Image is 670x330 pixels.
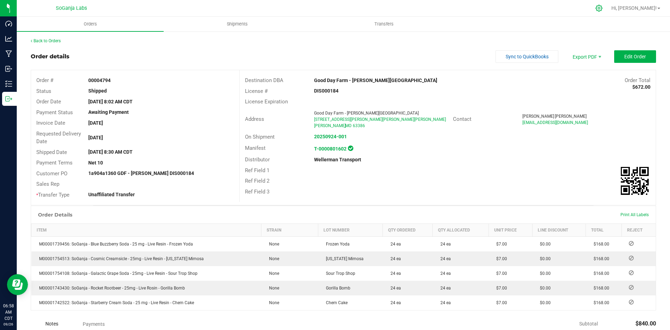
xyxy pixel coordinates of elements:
[314,134,347,139] a: 20250924-001
[31,224,261,237] th: Item
[266,300,279,305] span: None
[36,131,81,145] span: Requested Delivery Date
[88,135,103,140] strong: [DATE]
[522,120,588,125] span: [EMAIL_ADDRESS][DOMAIN_NAME]
[348,145,353,152] span: In Sync
[314,78,437,83] strong: Good Day Farm - [PERSON_NAME][GEOGRAPHIC_DATA]
[314,146,347,152] a: T-0000801602
[5,65,12,72] inline-svg: Inbound
[493,300,507,305] span: $7.00
[620,212,649,217] span: Print All Labels
[314,88,338,94] strong: DIS000184
[635,320,656,327] span: $840.00
[245,167,269,174] span: Ref Field 1
[632,84,650,90] strong: $672.00
[3,322,14,327] p: 09/26
[345,123,351,128] span: MO
[387,242,401,247] span: 24 ea
[88,160,103,166] strong: Net 10
[590,256,609,261] span: $168.00
[437,242,451,247] span: 24 ea
[261,224,318,237] th: Strain
[36,192,69,198] span: Transfer Type
[322,256,364,261] span: [US_STATE] Mimosa
[493,242,507,247] span: $7.00
[387,300,401,305] span: 24 ea
[245,156,270,163] span: Distributor
[88,120,103,126] strong: [DATE]
[217,21,257,27] span: Shipments
[5,35,12,42] inline-svg: Analytics
[311,17,457,31] a: Transfers
[626,256,636,260] span: Reject Inventory
[614,50,656,63] button: Edit Order
[266,256,279,261] span: None
[622,224,656,237] th: Reject
[88,149,133,155] strong: [DATE] 8:30 AM CDT
[626,300,636,304] span: Reject Inventory
[56,5,87,11] span: SoGanja Labs
[38,212,72,218] h1: Order Details
[496,50,558,63] button: Sync to QuickBooks
[536,271,551,276] span: $0.00
[5,95,12,102] inline-svg: Outbound
[36,170,67,177] span: Customer PO
[453,116,471,122] span: Contact
[88,170,194,176] strong: 1a904a1360 GDF - [PERSON_NAME] DIS000184
[314,157,361,162] strong: Wellerman Transport
[594,5,604,12] div: Manage settings
[621,167,649,195] qrcode: 00004794
[314,123,346,128] span: [PERSON_NAME]
[5,20,12,27] inline-svg: Dashboard
[266,242,279,247] span: None
[245,77,283,83] span: Destination DBA
[387,256,401,261] span: 24 ea
[5,50,12,57] inline-svg: Manufacturing
[88,109,129,115] strong: Awaiting Payment
[626,271,636,275] span: Reject Inventory
[36,242,193,247] span: M00001739456: SoGanja - Blue Buzzberry Soda - 25 mg - Live Resin - Frozen Yoda
[31,52,69,61] div: Order details
[536,286,551,291] span: $0.00
[88,192,135,197] strong: Unaffiliated Transfer
[611,5,657,11] span: Hi, [PERSON_NAME]!
[555,114,587,119] span: [PERSON_NAME]
[387,286,401,291] span: 24 ea
[322,242,350,247] span: Frozen Yoda
[322,286,350,291] span: Gorilla Bomb
[36,88,51,94] span: Status
[590,286,609,291] span: $168.00
[437,271,451,276] span: 24 ea
[536,256,551,261] span: $0.00
[245,189,269,195] span: Ref Field 3
[437,256,451,261] span: 24 ea
[17,17,164,31] a: Orders
[314,117,446,122] span: [STREET_ADDRESS][PERSON_NAME][PERSON_NAME][PERSON_NAME]
[36,77,53,83] span: Order #
[532,224,586,237] th: Line Discount
[245,98,288,105] span: License Expiration
[36,120,65,126] span: Invoice Date
[245,88,268,94] span: License #
[590,271,609,276] span: $168.00
[493,286,507,291] span: $7.00
[266,286,279,291] span: None
[489,224,532,237] th: Unit Price
[3,303,14,322] p: 06:58 AM CDT
[36,149,67,155] span: Shipped Date
[493,256,507,261] span: $7.00
[536,242,551,247] span: $0.00
[493,271,507,276] span: $7.00
[164,17,311,31] a: Shipments
[626,241,636,245] span: Reject Inventory
[36,286,185,291] span: M00001743430: SoGanja - Rocket Rootbeer - 25mg - Live Rosin - Gorilla Bomb
[322,300,348,305] span: Chem Cake
[353,123,365,128] span: 63386
[621,167,649,195] img: Scan me!
[565,50,607,63] li: Export PDF
[36,181,59,187] span: Sales Rep
[626,285,636,289] span: Reject Inventory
